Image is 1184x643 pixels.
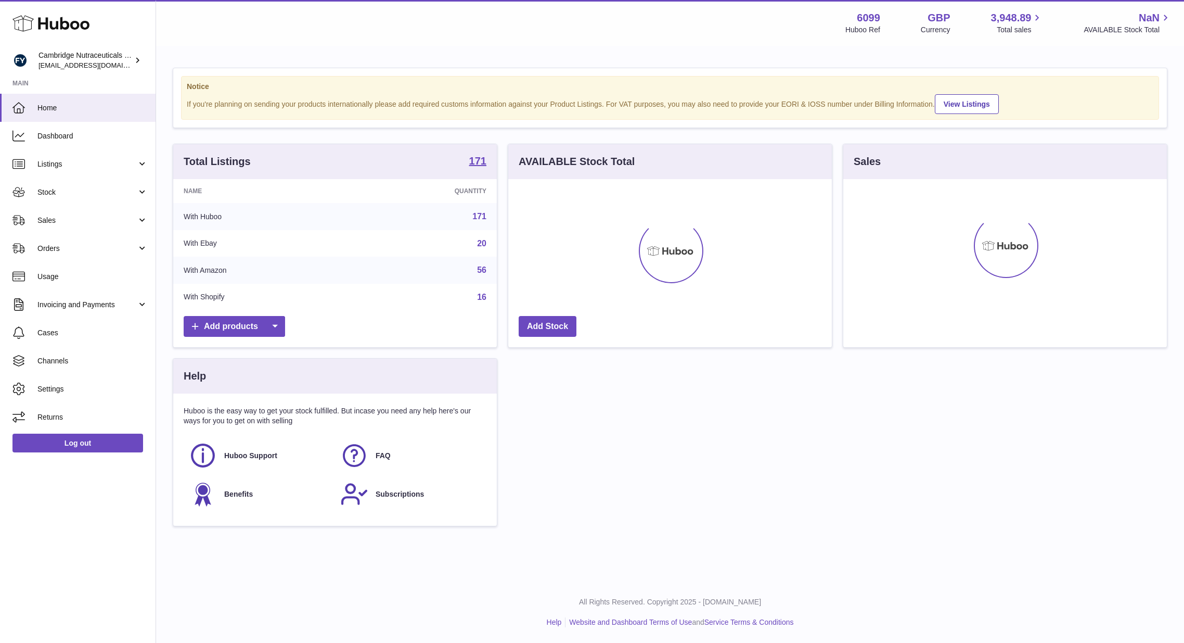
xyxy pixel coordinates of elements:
strong: Notice [187,82,1153,92]
a: 171 [472,212,486,221]
span: Orders [37,244,137,254]
span: 3,948.89 [991,11,1032,25]
a: 171 [469,156,486,168]
h3: Sales [854,155,881,169]
span: Returns [37,412,148,422]
span: Invoicing and Payments [37,300,137,310]
span: Settings [37,384,148,394]
div: Huboo Ref [845,25,880,35]
span: Huboo Support [224,451,277,461]
th: Quantity [350,179,497,203]
a: View Listings [935,94,999,114]
a: 20 [477,239,486,248]
a: Benefits [189,480,330,508]
h3: Total Listings [184,155,251,169]
td: With Amazon [173,257,350,284]
td: With Shopify [173,284,350,311]
a: 56 [477,266,486,274]
span: NaN [1139,11,1160,25]
a: Subscriptions [340,480,481,508]
span: Stock [37,187,137,197]
a: 3,948.89 Total sales [991,11,1044,35]
span: FAQ [376,451,391,461]
span: Cases [37,328,148,338]
a: 16 [477,293,486,301]
td: With Huboo [173,203,350,230]
p: All Rights Reserved. Copyright 2025 - [DOMAIN_NAME] [164,597,1176,607]
div: If you're planning on sending your products internationally please add required customs informati... [187,93,1153,114]
h3: Help [184,369,206,383]
span: Subscriptions [376,489,424,499]
a: Add Stock [519,316,576,337]
span: [EMAIL_ADDRESS][DOMAIN_NAME] [38,61,153,69]
span: Benefits [224,489,253,499]
strong: 171 [469,156,486,166]
a: NaN AVAILABLE Stock Total [1084,11,1172,35]
strong: 6099 [857,11,880,25]
a: Website and Dashboard Terms of Use [569,618,692,626]
span: Listings [37,159,137,169]
li: and [565,617,793,627]
span: Dashboard [37,131,148,141]
span: Total sales [997,25,1043,35]
a: Service Terms & Conditions [704,618,794,626]
div: Cambridge Nutraceuticals Ltd [38,51,132,70]
h3: AVAILABLE Stock Total [519,155,635,169]
td: With Ebay [173,230,350,257]
strong: GBP [928,11,950,25]
a: Add products [184,316,285,337]
th: Name [173,179,350,203]
span: Usage [37,272,148,282]
span: Channels [37,356,148,366]
a: Huboo Support [189,442,330,470]
p: Huboo is the easy way to get your stock fulfilled. But incase you need any help here's our ways f... [184,406,486,426]
span: Home [37,103,148,113]
span: Sales [37,216,137,225]
img: huboo@camnutra.com [12,53,28,68]
div: Currency [921,25,950,35]
a: Log out [12,434,143,452]
a: FAQ [340,442,481,470]
a: Help [547,618,562,626]
span: AVAILABLE Stock Total [1084,25,1172,35]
